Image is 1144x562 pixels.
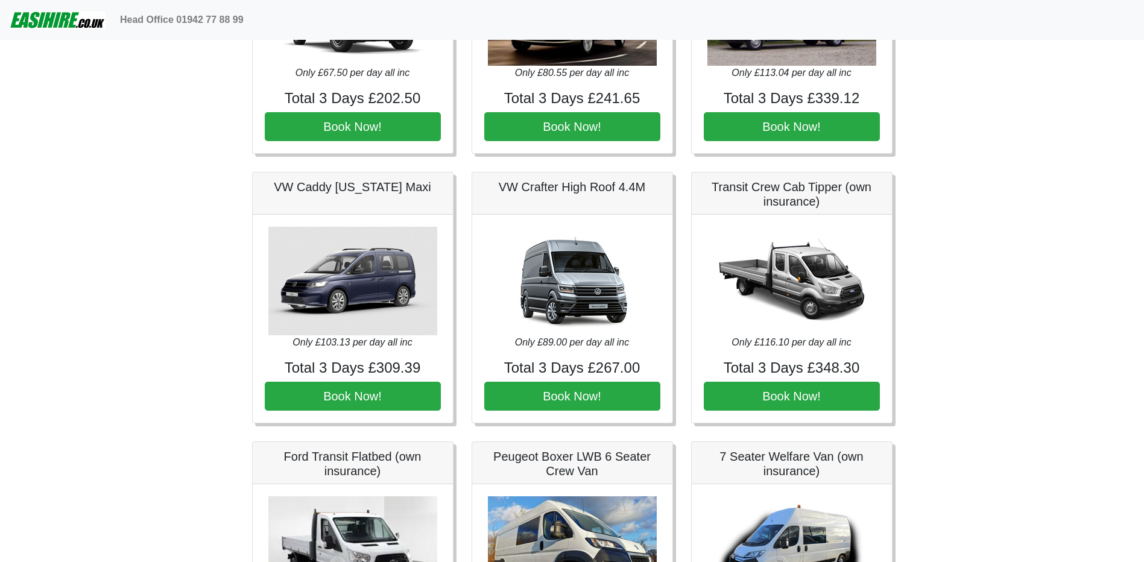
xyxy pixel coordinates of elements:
h4: Total 3 Days £348.30 [704,359,880,377]
button: Book Now! [704,112,880,141]
i: Only £116.10 per day all inc [732,337,851,347]
h5: Ford Transit Flatbed (own insurance) [265,449,441,478]
button: Book Now! [484,382,660,411]
h5: 7 Seater Welfare Van (own insurance) [704,449,880,478]
button: Book Now! [704,382,880,411]
h4: Total 3 Days £309.39 [265,359,441,377]
h4: Total 3 Days £267.00 [484,359,660,377]
h5: Peugeot Boxer LWB 6 Seater Crew Van [484,449,660,478]
h4: Total 3 Days £202.50 [265,90,441,107]
h5: Transit Crew Cab Tipper (own insurance) [704,180,880,209]
img: VW Caddy California Maxi [268,227,437,335]
h4: Total 3 Days £339.12 [704,90,880,107]
i: Only £67.50 per day all inc [295,68,409,78]
h5: VW Caddy [US_STATE] Maxi [265,180,441,194]
button: Book Now! [484,112,660,141]
button: Book Now! [265,112,441,141]
b: Head Office 01942 77 88 99 [120,14,244,25]
i: Only £103.13 per day all inc [292,337,412,347]
button: Book Now! [265,382,441,411]
img: easihire_logo_small.png [10,8,106,32]
h5: VW Crafter High Roof 4.4M [484,180,660,194]
i: Only £113.04 per day all inc [732,68,851,78]
img: VW Crafter High Roof 4.4M [488,227,657,335]
i: Only £80.55 per day all inc [515,68,629,78]
img: Transit Crew Cab Tipper (own insurance) [707,227,876,335]
i: Only £89.00 per day all inc [515,337,629,347]
a: Head Office 01942 77 88 99 [115,8,248,32]
h4: Total 3 Days £241.65 [484,90,660,107]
